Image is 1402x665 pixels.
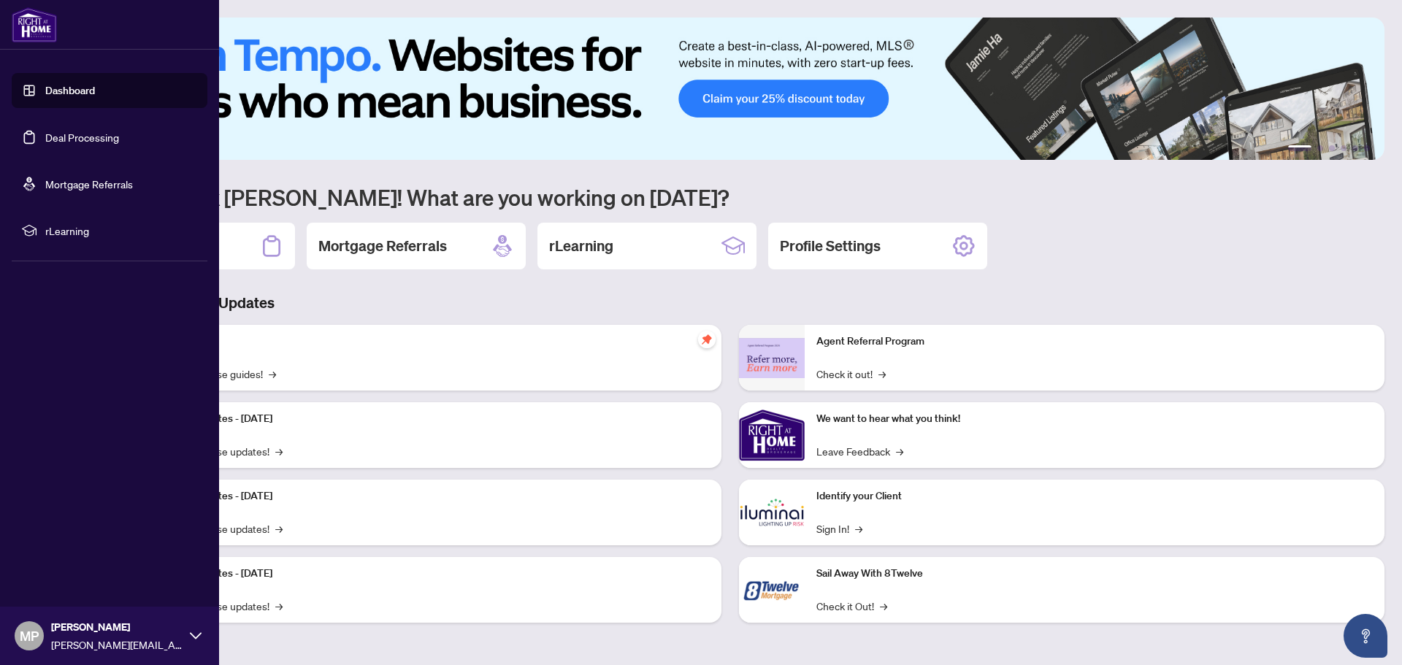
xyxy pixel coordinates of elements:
img: Agent Referral Program [739,338,805,378]
a: Leave Feedback→ [816,443,903,459]
img: Identify your Client [739,480,805,545]
span: → [878,366,886,382]
button: 5 [1352,145,1358,151]
h2: rLearning [549,236,613,256]
img: Slide 0 [76,18,1384,160]
span: → [896,443,903,459]
span: pushpin [698,331,716,348]
span: → [269,366,276,382]
p: Platform Updates - [DATE] [153,566,710,582]
a: Deal Processing [45,131,119,144]
p: We want to hear what you think! [816,411,1373,427]
button: Open asap [1344,614,1387,658]
p: Platform Updates - [DATE] [153,488,710,504]
img: We want to hear what you think! [739,402,805,468]
h2: Mortgage Referrals [318,236,447,256]
h2: Profile Settings [780,236,881,256]
a: Sign In!→ [816,520,862,537]
span: → [275,443,283,459]
span: MP [20,626,39,646]
img: logo [12,7,57,42]
span: [PERSON_NAME] [51,619,183,635]
span: → [855,520,862,537]
button: 1 [1288,145,1311,151]
p: Agent Referral Program [816,334,1373,350]
p: Self-Help [153,334,710,350]
a: Dashboard [45,84,95,97]
img: Sail Away With 8Twelve [739,557,805,623]
h3: Brokerage & Industry Updates [76,293,1384,313]
button: 3 [1329,145,1335,151]
span: → [880,598,887,614]
p: Sail Away With 8Twelve [816,566,1373,582]
span: → [275,598,283,614]
a: Mortgage Referrals [45,177,133,191]
button: 2 [1317,145,1323,151]
span: → [275,520,283,537]
p: Identify your Client [816,488,1373,504]
p: Platform Updates - [DATE] [153,411,710,427]
a: Check it out!→ [816,366,886,382]
h1: Welcome back [PERSON_NAME]! What are you working on [DATE]? [76,183,1384,211]
a: Check it Out!→ [816,598,887,614]
span: [PERSON_NAME][EMAIL_ADDRESS][DOMAIN_NAME] [51,637,183,653]
button: 6 [1364,145,1370,151]
span: rLearning [45,223,197,239]
button: 4 [1341,145,1347,151]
